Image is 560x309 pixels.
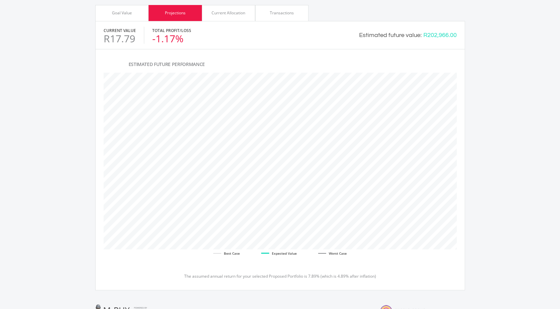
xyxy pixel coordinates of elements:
[261,249,297,257] li: Expected Value
[152,28,191,34] label: Total Profit/Loss
[112,10,132,16] div: Goal Value
[104,273,457,279] p: The assumed annual return for your selected Proposed Portfolio is 7.89% (which is 4.89% after inf...
[129,61,205,67] span: Estimated Future Performance
[104,34,136,44] div: R17.79
[213,249,240,257] li: Best Case
[165,10,186,16] div: Projections
[270,10,294,16] div: Transactions
[212,10,245,16] div: Current Allocation
[104,28,136,34] label: Current Value
[359,31,422,40] div: Estimated future value:
[152,34,191,44] div: -1.17%
[423,31,457,40] div: R202,966.00
[318,249,347,257] li: Worst Case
